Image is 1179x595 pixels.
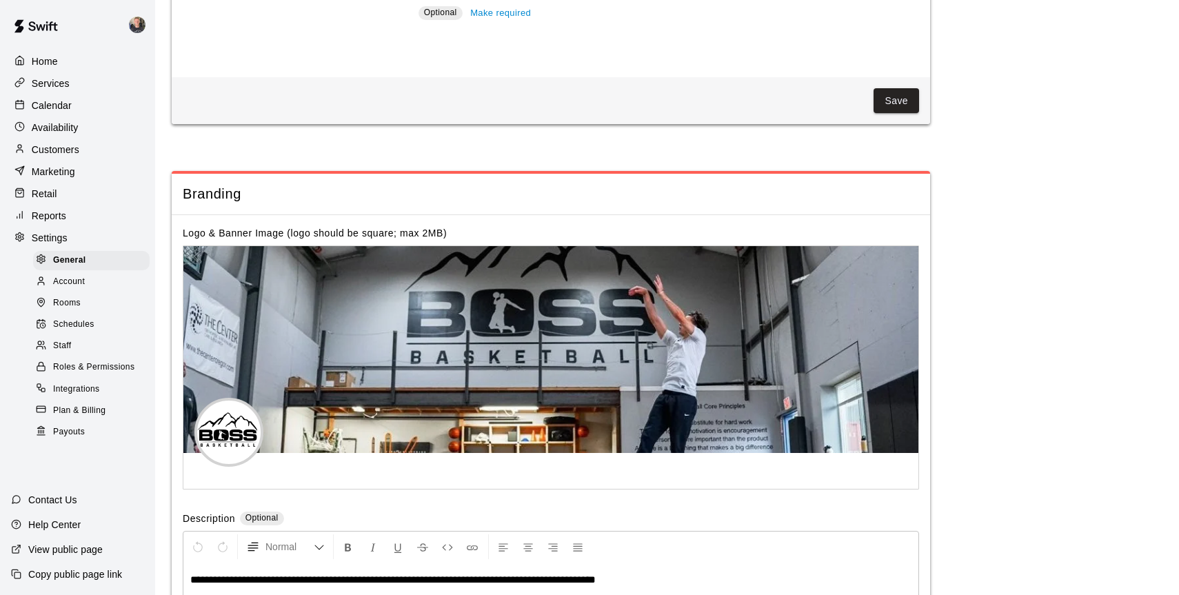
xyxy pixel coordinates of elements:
a: Calendar [11,95,144,116]
a: Staff [33,336,155,357]
a: Integrations [33,379,155,400]
a: Home [11,51,144,72]
div: Roles & Permissions [33,358,150,377]
button: Save [874,88,919,114]
button: Format Underline [386,534,410,559]
span: Staff [53,339,71,353]
p: Availability [32,121,79,134]
button: Redo [211,534,234,559]
button: Format Italics [361,534,385,559]
div: Account [33,272,150,292]
div: Payouts [33,423,150,442]
button: Format Bold [336,534,360,559]
span: Roles & Permissions [53,361,134,374]
p: View public page [28,543,103,556]
label: Logo & Banner Image (logo should be square; max 2MB) [183,228,447,239]
span: Payouts [53,425,85,439]
a: Account [33,271,155,292]
div: Staff [33,336,150,356]
div: Plan & Billing [33,401,150,421]
a: Rooms [33,293,155,314]
span: Plan & Billing [53,404,105,418]
div: Schedules [33,315,150,334]
a: Marketing [11,161,144,182]
a: Retail [11,183,144,204]
p: Services [32,77,70,90]
button: Insert Code [436,534,459,559]
a: Roles & Permissions [33,357,155,379]
button: Right Align [541,534,565,559]
label: Description [183,512,235,527]
span: Normal [265,540,314,554]
p: Help Center [28,518,81,532]
button: Format Strikethrough [411,534,434,559]
span: Integrations [53,383,100,396]
div: Logan Garvin [126,11,155,39]
span: General [53,254,86,268]
a: Availability [11,117,144,138]
p: Home [32,54,58,68]
a: Settings [11,228,144,248]
a: General [33,250,155,271]
button: Formatting Options [241,534,330,559]
button: Insert Link [461,534,484,559]
button: Make required [467,3,534,24]
a: Customers [11,139,144,160]
span: Account [53,275,85,289]
span: Rooms [53,296,81,310]
div: Rooms [33,294,150,313]
a: Reports [11,205,144,226]
a: Schedules [33,314,155,336]
span: Branding [183,185,919,203]
p: Marketing [32,165,75,179]
span: Optional [424,8,457,17]
span: Optional [245,513,279,523]
div: General [33,251,150,270]
span: Schedules [53,318,94,332]
div: Integrations [33,380,150,399]
a: Services [11,73,144,94]
p: Reports [32,209,66,223]
p: Customers [32,143,79,157]
a: Payouts [33,421,155,443]
a: Plan & Billing [33,400,155,421]
p: Calendar [32,99,72,112]
button: Undo [186,534,210,559]
p: Copy public page link [28,567,122,581]
button: Center Align [516,534,540,559]
button: Left Align [492,534,515,559]
img: Logan Garvin [129,17,145,33]
p: Settings [32,231,68,245]
button: Justify Align [566,534,589,559]
p: Contact Us [28,493,77,507]
p: Retail [32,187,57,201]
